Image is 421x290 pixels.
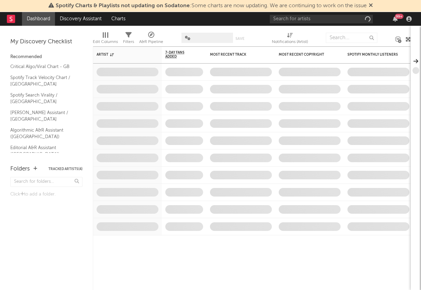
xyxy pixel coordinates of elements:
[56,3,367,9] span: : Some charts are now updating. We are continuing to work on the issue
[55,12,107,26] a: Discovery Assistant
[123,29,134,49] div: Filters
[107,12,130,26] a: Charts
[10,38,82,46] div: My Discovery Checklist
[10,63,76,70] a: Critical Algo/Viral Chart - GB
[279,53,330,57] div: Most Recent Copyright
[210,53,262,57] div: Most Recent Track
[10,190,82,199] div: Click to add a folder.
[10,177,82,187] input: Search for folders...
[139,29,163,49] div: A&R Pipeline
[395,14,403,19] div: 99 +
[270,15,373,23] input: Search for artists
[10,165,30,173] div: Folders
[369,3,373,9] span: Dismiss
[272,38,308,46] div: Notifications (Artist)
[139,38,163,46] div: A&R Pipeline
[272,29,308,49] div: Notifications (Artist)
[56,3,190,9] span: Spotify Charts & Playlists not updating on Sodatone
[22,12,55,26] a: Dashboard
[97,53,148,57] div: Artist
[48,167,82,171] button: Tracked Artists(4)
[235,37,244,41] button: Save
[93,29,118,49] div: Edit Columns
[10,126,76,141] a: Algorithmic A&R Assistant ([GEOGRAPHIC_DATA])
[10,144,76,158] a: Editorial A&R Assistant ([GEOGRAPHIC_DATA])
[123,38,134,46] div: Filters
[393,16,398,22] button: 99+
[10,74,76,88] a: Spotify Track Velocity Chart / [GEOGRAPHIC_DATA]
[165,51,193,59] span: 7-Day Fans Added
[10,109,76,123] a: [PERSON_NAME] Assistant / [GEOGRAPHIC_DATA]
[326,33,377,43] input: Search...
[10,91,76,105] a: Spotify Search Virality / [GEOGRAPHIC_DATA]
[93,38,118,46] div: Edit Columns
[10,53,82,61] div: Recommended
[347,53,399,57] div: Spotify Monthly Listeners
